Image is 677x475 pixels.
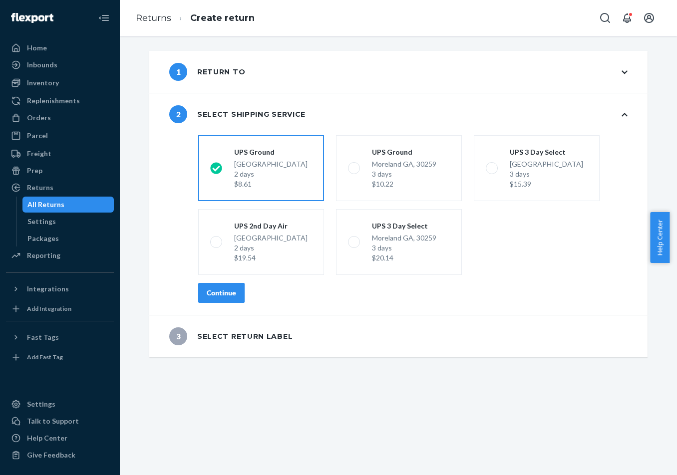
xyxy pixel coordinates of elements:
div: Freight [27,149,51,159]
div: 3 days [510,169,583,179]
a: Packages [22,231,114,246]
div: Moreland GA, 30259 [372,159,436,189]
div: UPS 3 Day Select [372,221,436,231]
div: [GEOGRAPHIC_DATA] [234,159,308,189]
span: 3 [169,327,187,345]
div: [GEOGRAPHIC_DATA] [234,233,308,263]
a: Returns [6,180,114,196]
a: Home [6,40,114,56]
button: Continue [198,283,245,303]
a: Prep [6,163,114,179]
div: Fast Tags [27,332,59,342]
div: 2 days [234,243,308,253]
div: All Returns [27,200,64,210]
button: Open notifications [617,8,637,28]
div: UPS Ground [372,147,436,157]
a: Talk to Support [6,413,114,429]
div: Prep [27,166,42,176]
div: $20.14 [372,253,436,263]
div: UPS 3 Day Select [510,147,583,157]
button: Help Center [650,212,670,263]
div: Select return label [169,327,293,345]
button: Give Feedback [6,447,114,463]
div: Parcel [27,131,48,141]
div: Inventory [27,78,59,88]
div: Home [27,43,47,53]
a: Add Integration [6,301,114,317]
a: Inventory [6,75,114,91]
a: Settings [6,396,114,412]
button: Close Navigation [94,8,114,28]
button: Integrations [6,281,114,297]
div: Settings [27,399,55,409]
div: [GEOGRAPHIC_DATA] [510,159,583,189]
div: Add Integration [27,304,71,313]
div: 3 days [372,169,436,179]
div: $8.61 [234,179,308,189]
div: $10.22 [372,179,436,189]
a: All Returns [22,197,114,213]
div: Continue [207,288,236,298]
button: Open account menu [639,8,659,28]
a: Create return [190,12,255,23]
div: Select shipping service [169,105,306,123]
div: UPS 2nd Day Air [234,221,308,231]
div: Return to [169,63,245,81]
ol: breadcrumbs [128,3,263,33]
a: Settings [22,214,114,230]
div: 2 days [234,169,308,179]
a: Orders [6,110,114,126]
div: Talk to Support [27,416,79,426]
div: Add Fast Tag [27,353,63,361]
button: Open Search Box [595,8,615,28]
a: Reporting [6,247,114,263]
a: Replenishments [6,93,114,109]
div: UPS Ground [234,147,308,157]
div: 3 days [372,243,436,253]
div: Inbounds [27,60,57,70]
div: Help Center [27,433,67,443]
div: Integrations [27,284,69,294]
div: Give Feedback [27,450,75,460]
a: Returns [136,12,171,23]
a: Add Fast Tag [6,349,114,365]
a: Parcel [6,128,114,144]
a: Inbounds [6,57,114,73]
a: Freight [6,146,114,162]
a: Help Center [6,430,114,446]
button: Fast Tags [6,329,114,345]
img: Flexport logo [11,13,53,23]
span: 2 [169,105,187,123]
div: Packages [27,234,59,243]
div: Replenishments [27,96,80,106]
div: Reporting [27,250,60,260]
div: Moreland GA, 30259 [372,233,436,263]
span: 1 [169,63,187,81]
div: $15.39 [510,179,583,189]
div: Settings [27,217,56,227]
div: $19.54 [234,253,308,263]
div: Returns [27,183,53,193]
div: Orders [27,113,51,123]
